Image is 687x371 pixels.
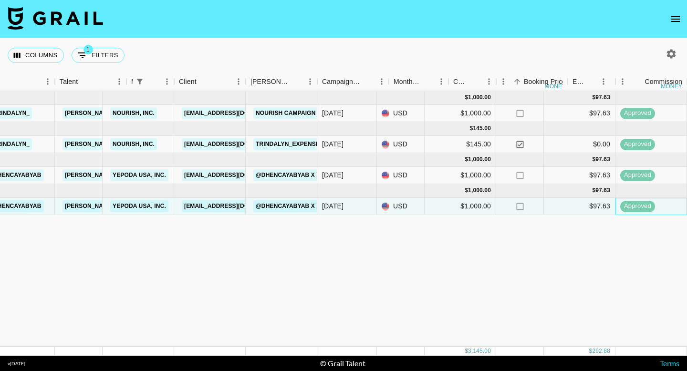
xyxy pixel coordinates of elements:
button: Menu [496,74,510,89]
button: Menu [160,74,174,89]
a: [PERSON_NAME][EMAIL_ADDRESS][PERSON_NAME][DOMAIN_NAME] [62,138,267,150]
a: [PERSON_NAME][EMAIL_ADDRESS][PERSON_NAME][DOMAIN_NAME] [62,200,267,212]
button: Sort [290,75,303,88]
a: Nourish, Inc. [110,138,157,150]
div: Expenses: Remove Commission? [568,72,615,91]
a: [EMAIL_ADDRESS][DOMAIN_NAME] [182,169,289,181]
div: $ [465,93,468,102]
button: Sort [146,75,160,88]
a: Yepoda USA, Inc. [110,169,168,181]
button: Menu [303,74,317,89]
div: Talent [60,72,78,91]
div: $97.63 [544,105,615,122]
button: Menu [482,74,496,89]
button: Menu [112,74,126,89]
div: Campaign (Type) [317,72,389,91]
span: approved [620,171,655,180]
div: Jul '25 [322,170,343,180]
button: Sort [468,75,482,88]
div: Client [179,72,197,91]
button: Menu [375,74,389,89]
span: approved [620,140,655,149]
div: 97.63 [595,155,610,164]
div: USD [377,198,425,215]
a: Terms [660,359,679,368]
div: Client [174,72,246,91]
button: Sort [586,75,599,88]
button: Sort [510,75,524,88]
div: Jun '25 [322,139,343,149]
div: Campaign (Type) [322,72,361,91]
div: $ [592,155,595,164]
div: money [545,83,566,89]
div: 97.63 [595,186,610,195]
div: Currency [453,72,468,91]
button: Sort [361,75,375,88]
img: Grail Talent [8,7,103,30]
button: Sort [197,75,210,88]
button: Menu [615,74,630,89]
a: @dhencayabyab x Yepoda [253,200,343,212]
div: [PERSON_NAME] [250,72,290,91]
div: Month Due [394,72,421,91]
a: [EMAIL_ADDRESS][DOMAIN_NAME] [182,200,289,212]
div: $ [465,186,468,195]
div: 1 active filter [133,75,146,88]
div: $0.00 [544,136,615,153]
button: Sort [631,75,645,88]
div: USD [377,167,425,184]
button: Show filters [133,75,146,88]
div: © Grail Talent [320,359,365,368]
a: Trindalyn_ExpenseReimbursement_Nourish [253,138,404,150]
div: money [661,83,682,89]
button: Sort [421,75,434,88]
div: Talent [55,72,126,91]
button: Menu [41,74,55,89]
button: Select columns [8,48,64,63]
div: USD [377,105,425,122]
div: 1,000.00 [468,186,491,195]
div: 145.00 [473,124,491,133]
div: USD [377,136,425,153]
div: $ [470,124,473,133]
button: Menu [434,74,448,89]
button: Menu [596,74,611,89]
button: Show filters [72,48,125,63]
div: $1,000.00 [425,198,496,215]
div: Manager [131,72,133,91]
div: Aug '25 [322,201,343,211]
div: v [DATE] [8,361,25,367]
div: 97.63 [595,93,610,102]
button: Menu [231,74,246,89]
a: Nourish, Inc. [110,107,157,119]
div: $97.63 [544,167,615,184]
div: Currency [448,72,496,91]
div: 3,145.00 [468,347,491,355]
div: $145.00 [425,136,496,153]
div: $1,000.00 [425,167,496,184]
div: $ [465,155,468,164]
button: open drawer [666,10,685,29]
span: approved [620,109,655,118]
div: $97.63 [544,198,615,215]
div: Manager [126,72,174,91]
span: approved [620,202,655,211]
div: $1,000.00 [425,105,496,122]
span: 1 [83,45,93,54]
div: $ [465,347,468,355]
div: Booking Price [524,72,566,91]
div: Booker [246,72,317,91]
div: May '25 [322,108,343,118]
a: [EMAIL_ADDRESS][DOMAIN_NAME] [182,107,289,119]
button: Sort [78,75,91,88]
a: [PERSON_NAME][EMAIL_ADDRESS][PERSON_NAME][DOMAIN_NAME] [62,169,267,181]
a: @dhencayabyab x Yepoda [253,169,343,181]
div: 1,000.00 [468,155,491,164]
a: [EMAIL_ADDRESS][DOMAIN_NAME] [182,138,289,150]
div: Commission [645,72,682,91]
a: Nourish Campaign Overview — TIKTOK 2025 [253,107,396,119]
div: Month Due [389,72,448,91]
div: $ [592,186,595,195]
div: $ [592,93,595,102]
a: [PERSON_NAME][EMAIL_ADDRESS][PERSON_NAME][DOMAIN_NAME] [62,107,267,119]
